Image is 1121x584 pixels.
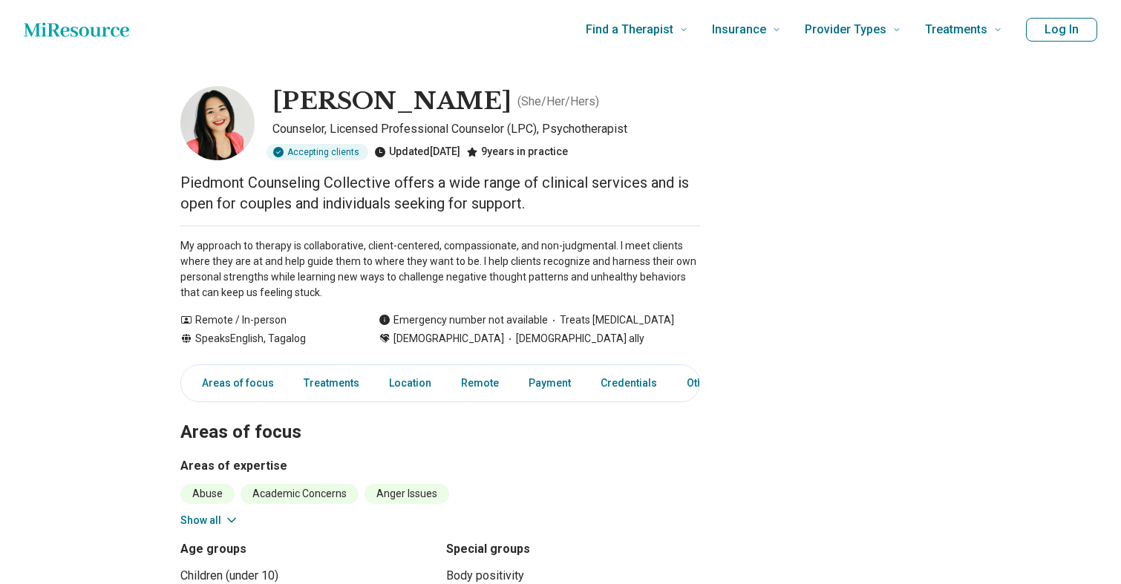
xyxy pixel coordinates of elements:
div: Remote / In-person [180,312,349,328]
h3: Special groups [446,540,700,558]
button: Show all [180,513,239,528]
img: Jem Iwatsubo, Counselor [180,86,255,160]
span: Provider Types [805,19,886,40]
div: Accepting clients [267,144,368,160]
span: Treatments [925,19,987,40]
h1: [PERSON_NAME] [272,86,512,117]
p: ( She/Her/Hers ) [517,93,599,111]
button: Log In [1026,18,1097,42]
div: Emergency number not available [379,312,548,328]
a: Remote [452,368,508,398]
p: Counselor, Licensed Professional Counselor (LPC), Psychotherapist [272,120,700,138]
li: Academic Concerns [241,484,359,504]
span: Insurance [712,19,766,40]
a: Areas of focus [184,368,283,398]
div: Updated [DATE] [374,144,460,160]
span: [DEMOGRAPHIC_DATA] [393,331,504,347]
h3: Age groups [180,540,434,558]
h2: Areas of focus [180,384,700,445]
span: Treats [MEDICAL_DATA] [548,312,674,328]
a: Payment [520,368,580,398]
a: Location [380,368,440,398]
h3: Areas of expertise [180,457,700,475]
li: Anger Issues [365,484,449,504]
a: Other [678,368,731,398]
a: Treatments [295,368,368,398]
a: Home page [24,15,129,45]
p: My approach to therapy is collaborative, client-centered, compassionate, and non-judgmental. I me... [180,238,700,301]
li: Abuse [180,484,235,504]
span: Find a Therapist [586,19,673,40]
a: Credentials [592,368,666,398]
div: Speaks English, Tagalog [180,331,349,347]
p: Piedmont Counseling Collective offers a wide range of clinical services and is open for couples a... [180,172,700,214]
div: 9 years in practice [466,144,568,160]
span: [DEMOGRAPHIC_DATA] ally [504,331,644,347]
